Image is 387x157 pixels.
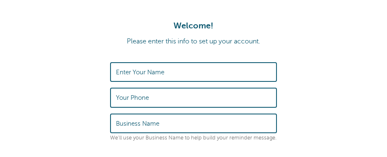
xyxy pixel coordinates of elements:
label: Enter Your Name [116,68,164,76]
label: Your Phone [116,94,149,101]
p: Please enter this info to set up your account. [8,38,379,46]
h1: Welcome! [8,21,379,31]
p: We'll use your Business Name to help build your reminder message. [110,135,277,141]
label: Business Name [116,120,159,127]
